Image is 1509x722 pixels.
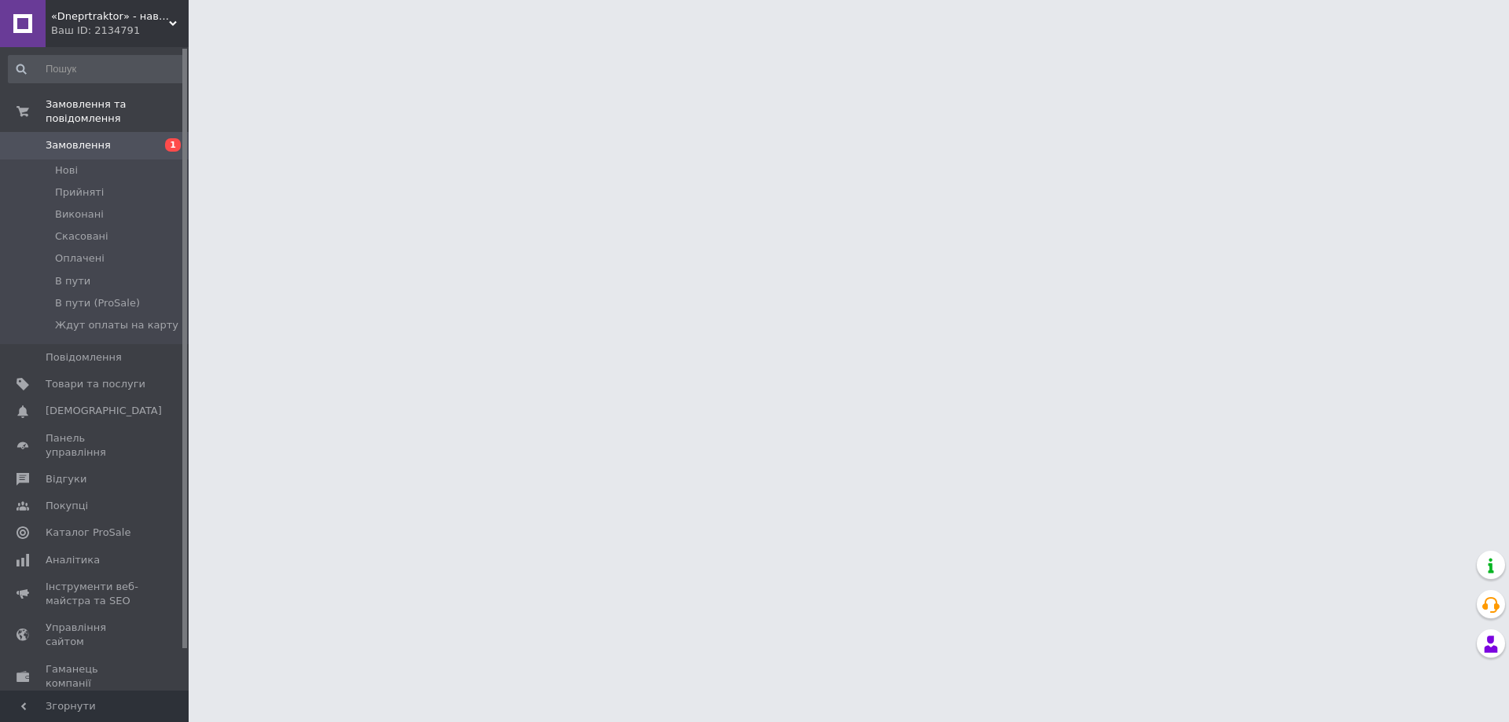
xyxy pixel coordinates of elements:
span: 1 [165,138,181,152]
span: Панель управління [46,431,145,460]
span: Прийняті [55,185,104,200]
span: [DEMOGRAPHIC_DATA] [46,404,162,418]
span: Замовлення та повідомлення [46,97,189,126]
span: Оплачені [55,251,105,266]
span: В пути (ProSale) [55,296,140,310]
span: Виконані [55,207,104,222]
span: Відгуки [46,472,86,486]
span: Аналітика [46,553,100,567]
span: Замовлення [46,138,111,152]
span: Ждут оплаты на карту [55,318,178,332]
span: Інструменти веб-майстра та SEO [46,580,145,608]
span: Каталог ProSale [46,526,130,540]
span: «Dneprtraktor» - навісне обладнання для сільгосптехніки [51,9,169,24]
span: Нові [55,163,78,178]
span: В пути [55,274,90,288]
span: Повідомлення [46,350,122,365]
span: Гаманець компанії [46,662,145,691]
input: Пошук [8,55,185,83]
span: Покупці [46,499,88,513]
div: Ваш ID: 2134791 [51,24,189,38]
span: Скасовані [55,229,108,244]
span: Товари та послуги [46,377,145,391]
span: Управління сайтом [46,621,145,649]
